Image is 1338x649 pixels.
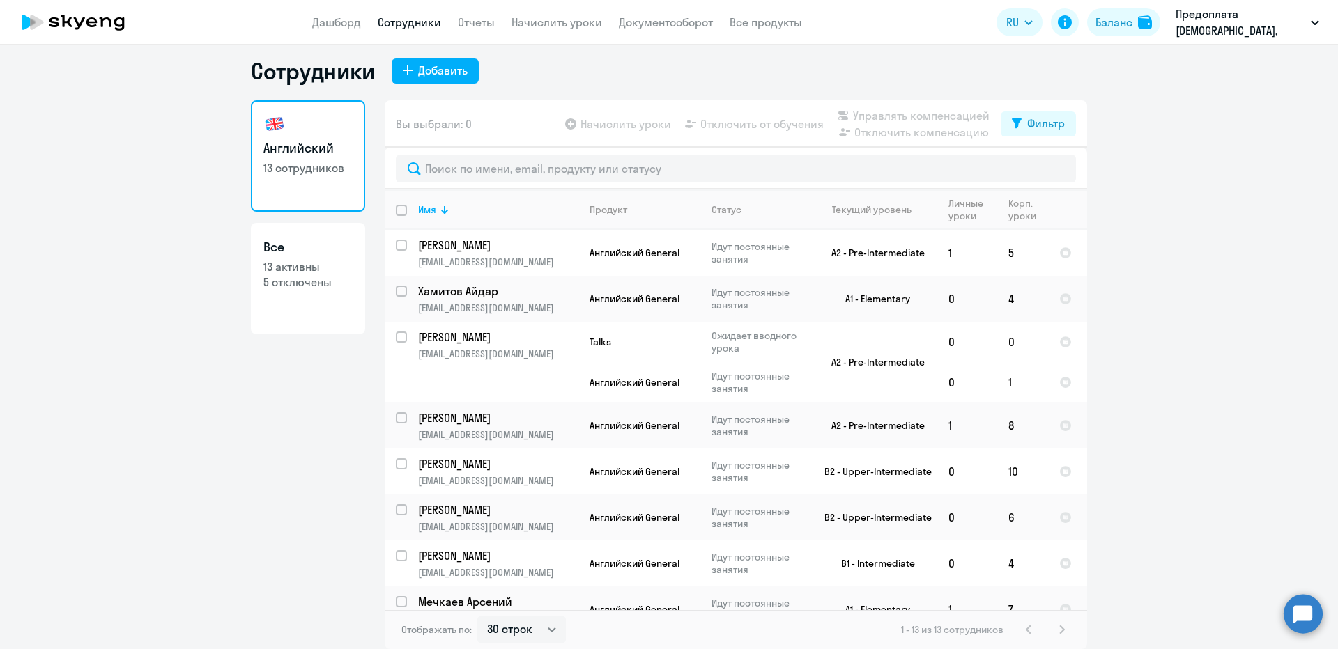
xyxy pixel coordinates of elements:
[808,494,937,540] td: B2 - Upper-Intermediate
[418,502,578,517] a: [PERSON_NAME]
[997,322,1048,362] td: 0
[418,410,578,425] a: [PERSON_NAME]
[418,410,576,425] p: [PERSON_NAME]
[418,594,578,609] a: Мечкаев Арсений
[937,230,997,276] td: 1
[418,237,578,253] a: [PERSON_NAME]
[263,274,353,290] p: 5 отключены
[712,203,741,216] div: Статус
[808,322,937,402] td: A2 - Pre-Intermediate
[808,586,937,632] td: A1 - Elementary
[251,223,365,334] a: Все13 активны5 отключены
[937,540,997,586] td: 0
[808,402,937,448] td: A2 - Pre-Intermediate
[590,376,679,389] span: Английский General
[590,419,679,432] span: Английский General
[937,402,997,448] td: 1
[418,329,578,345] a: [PERSON_NAME]
[418,62,468,79] div: Добавить
[937,276,997,322] td: 0
[418,256,578,268] p: [EMAIL_ADDRESS][DOMAIN_NAME]
[1006,14,1019,31] span: RU
[418,203,436,216] div: Имя
[418,502,576,517] p: [PERSON_NAME]
[997,586,1048,632] td: 7
[819,203,937,216] div: Текущий уровень
[418,283,576,299] p: Хамитов Айдар
[418,203,578,216] div: Имя
[712,505,807,530] p: Идут постоянные занятия
[712,551,807,576] p: Идут постоянные занятия
[712,329,807,354] p: Ожидает вводного урока
[1001,111,1076,136] button: Фильтр
[590,603,679,616] span: Английский General
[378,15,441,29] a: Сотрудники
[512,15,602,29] a: Начислить уроки
[263,259,353,274] p: 13 активны
[997,540,1048,586] td: 4
[418,456,576,471] p: [PERSON_NAME]
[937,586,997,632] td: 1
[418,283,578,299] a: Хамитов Айдар
[396,155,1076,182] input: Поиск по имени, email, продукту или статусу
[251,100,365,212] a: Английский13 сотрудников
[590,557,679,570] span: Английский General
[1176,6,1305,39] p: Предоплата [DEMOGRAPHIC_DATA], [GEOGRAPHIC_DATA], ООО
[712,286,807,311] p: Идут постоянные занятия
[418,302,578,314] p: [EMAIL_ADDRESS][DOMAIN_NAME]
[997,362,1048,402] td: 1
[590,336,611,348] span: Talks
[418,329,576,345] p: [PERSON_NAME]
[997,494,1048,540] td: 6
[590,465,679,478] span: Английский General
[712,459,807,484] p: Идут постоянные занятия
[937,322,997,362] td: 0
[1027,115,1065,132] div: Фильтр
[312,15,361,29] a: Дашборд
[1095,14,1132,31] div: Баланс
[1087,8,1160,36] a: Балансbalance
[590,247,679,259] span: Английский General
[808,448,937,494] td: B2 - Upper-Intermediate
[418,548,578,563] a: [PERSON_NAME]
[997,402,1048,448] td: 8
[263,139,353,157] h3: Английский
[937,448,997,494] td: 0
[997,448,1048,494] td: 10
[396,116,472,132] span: Вы выбрали: 0
[997,276,1048,322] td: 4
[418,594,576,609] p: Мечкаев Арсений
[997,230,1048,276] td: 5
[418,566,578,579] p: [EMAIL_ADDRESS][DOMAIN_NAME]
[458,15,495,29] a: Отчеты
[808,540,937,586] td: B1 - Intermediate
[263,160,353,175] p: 13 сотрудников
[251,57,375,85] h1: Сотрудники
[401,623,472,636] span: Отображать по:
[590,511,679,524] span: Английский General
[712,240,807,265] p: Идут постоянные занятия
[418,428,578,441] p: [EMAIL_ADDRESS][DOMAIN_NAME]
[590,203,627,216] div: Продукт
[418,474,578,487] p: [EMAIL_ADDRESS][DOMAIN_NAME]
[712,597,807,622] p: Идут постоянные занятия
[418,456,578,471] a: [PERSON_NAME]
[937,362,997,402] td: 0
[1008,197,1047,222] div: Корп. уроки
[808,276,937,322] td: A1 - Elementary
[712,370,807,395] p: Идут постоянные занятия
[832,203,912,216] div: Текущий уровень
[901,623,1003,636] span: 1 - 13 из 13 сотрудников
[418,548,576,563] p: [PERSON_NAME]
[263,113,286,135] img: english
[392,58,479,84] button: Добавить
[997,8,1043,36] button: RU
[418,520,578,533] p: [EMAIL_ADDRESS][DOMAIN_NAME]
[418,237,576,253] p: [PERSON_NAME]
[590,292,679,305] span: Английский General
[948,197,997,222] div: Личные уроки
[1169,6,1326,39] button: Предоплата [DEMOGRAPHIC_DATA], [GEOGRAPHIC_DATA], ООО
[1138,15,1152,29] img: balance
[619,15,713,29] a: Документооборот
[418,347,578,360] p: [EMAIL_ADDRESS][DOMAIN_NAME]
